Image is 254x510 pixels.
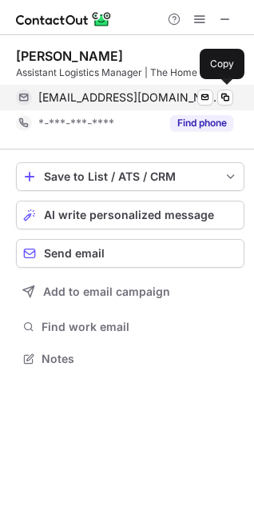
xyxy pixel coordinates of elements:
[16,201,244,229] button: AI write personalized message
[38,90,221,105] span: [EMAIL_ADDRESS][DOMAIN_NAME]
[16,10,112,29] img: ContactOut v5.3.10
[16,316,244,338] button: Find work email
[16,239,244,268] button: Send email
[44,247,105,260] span: Send email
[44,209,214,221] span: AI write personalized message
[16,66,244,80] div: Assistant Logistics Manager | The Home Depot
[16,348,244,370] button: Notes
[16,48,123,64] div: [PERSON_NAME]
[42,352,238,366] span: Notes
[43,285,170,298] span: Add to email campaign
[42,320,238,334] span: Find work email
[16,162,244,191] button: save-profile-one-click
[44,170,216,183] div: Save to List / ATS / CRM
[16,277,244,306] button: Add to email campaign
[170,115,233,131] button: Reveal Button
